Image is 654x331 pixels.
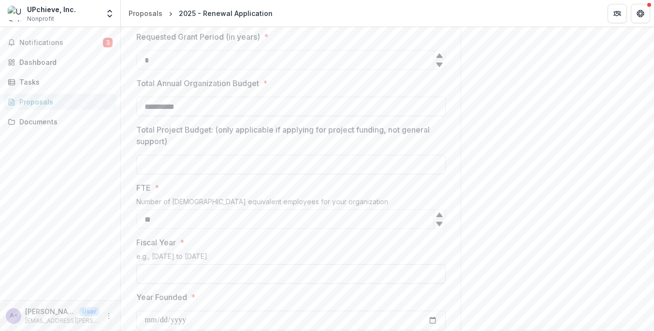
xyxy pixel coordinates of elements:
div: Tasks [19,77,109,87]
nav: breadcrumb [125,6,276,20]
div: Documents [19,117,109,127]
p: Year Founded [136,291,187,303]
p: User [79,307,99,316]
p: Requested Grant Period (in years) [136,31,260,43]
span: Notifications [19,39,103,47]
button: Partners [608,4,627,23]
p: Fiscal Year [136,237,176,248]
img: UPchieve, Inc. [8,6,23,21]
div: UPchieve, Inc. [27,4,76,15]
span: 3 [103,38,113,47]
div: Number of [DEMOGRAPHIC_DATA] equivalent employees for your organization [136,197,446,210]
a: Dashboard [4,54,116,70]
div: Dashboard [19,57,109,67]
button: Get Help [631,4,650,23]
p: [PERSON_NAME] <[EMAIL_ADDRESS][PERSON_NAME][DOMAIN_NAME]> [25,306,75,316]
p: Total Annual Organization Budget [136,77,259,89]
a: Proposals [125,6,166,20]
div: Aly Murray <aly.murray@upchieve.org> [10,313,18,319]
a: Proposals [4,94,116,110]
button: Open entity switcher [103,4,116,23]
div: e.g., [DATE] to [DATE] [136,252,446,264]
button: More [103,310,115,322]
div: Proposals [129,8,162,18]
a: Tasks [4,74,116,90]
button: Notifications3 [4,35,116,50]
p: [EMAIL_ADDRESS][PERSON_NAME][DOMAIN_NAME] [25,316,99,325]
div: 2025 - Renewal Application [179,8,273,18]
a: Documents [4,114,116,130]
div: Proposals [19,97,109,107]
p: FTE [136,182,151,194]
p: Total Project Budget: (only applicable if applying for project funding, not general support) [136,124,440,147]
span: Nonprofit [27,15,54,23]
